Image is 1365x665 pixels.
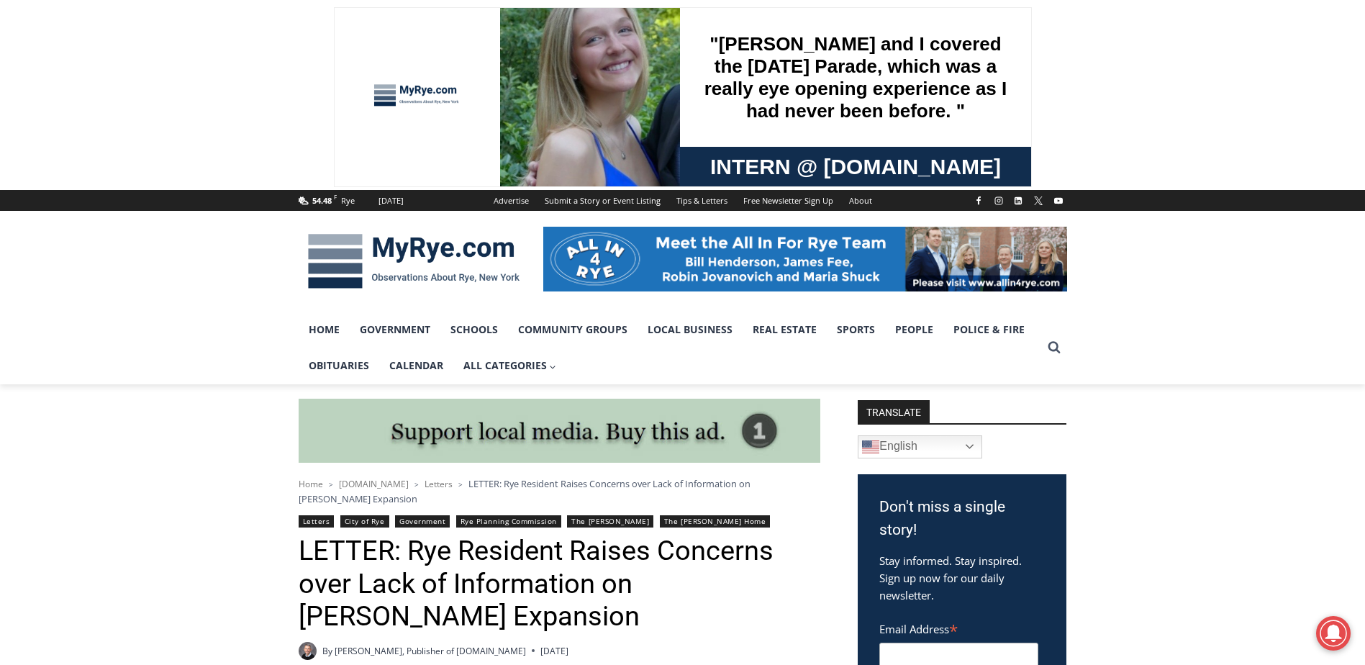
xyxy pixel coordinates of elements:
a: Tips & Letters [668,190,735,211]
img: support local media, buy this ad [299,399,820,463]
a: Government [395,515,450,528]
div: "[PERSON_NAME] and I covered the [DATE] Parade, which was a really eye opening experience as I ha... [363,1,680,140]
a: X [1030,192,1047,209]
a: Local Business [638,312,743,348]
a: Calendar [379,348,453,384]
a: Schools [440,312,508,348]
span: By [322,644,332,658]
img: All in for Rye [543,227,1067,291]
a: Linkedin [1010,192,1027,209]
h3: Don't miss a single story! [879,496,1045,541]
a: The [PERSON_NAME] Home [660,515,771,528]
h1: LETTER: Rye Resident Raises Concerns over Lack of Information on [PERSON_NAME] Expansion [299,535,820,633]
a: Free Newsletter Sign Up [735,190,841,211]
a: Advertise [486,190,537,211]
div: "clearly one of the favorites in the [GEOGRAPHIC_DATA] neighborhood" [148,90,204,172]
img: en [862,438,879,456]
a: Government [350,312,440,348]
div: Rye [341,194,355,207]
a: YouTube [1050,192,1067,209]
a: The [PERSON_NAME] [567,515,653,528]
nav: Primary Navigation [299,312,1041,384]
a: Real Estate [743,312,827,348]
a: About [841,190,880,211]
button: Child menu of All Categories [453,348,567,384]
a: Letters [425,478,453,490]
a: Submit a Story or Event Listing [537,190,668,211]
span: Open Tues. - Sun. [PHONE_NUMBER] [4,148,141,203]
button: View Search Form [1041,335,1067,361]
a: Home [299,312,350,348]
a: [PERSON_NAME], Publisher of [DOMAIN_NAME] [335,645,526,657]
a: Home [299,478,323,490]
span: > [458,479,463,489]
a: People [885,312,943,348]
a: Community Groups [508,312,638,348]
a: Rye Planning Commission [456,515,561,528]
span: > [414,479,419,489]
img: MyRye.com [299,224,529,299]
a: Intern @ [DOMAIN_NAME] [346,140,697,179]
a: Author image [299,642,317,660]
label: Email Address [879,615,1038,641]
strong: TRANSLATE [858,400,930,423]
a: Letters [299,515,335,528]
nav: Breadcrumbs [299,476,820,506]
a: Facebook [970,192,987,209]
nav: Secondary Navigation [486,190,880,211]
a: City of Rye [340,515,389,528]
a: Obituaries [299,348,379,384]
a: Open Tues. - Sun. [PHONE_NUMBER] [1,145,145,179]
a: Police & Fire [943,312,1035,348]
span: LETTER: Rye Resident Raises Concerns over Lack of Information on [PERSON_NAME] Expansion [299,477,750,505]
time: [DATE] [540,644,568,658]
a: English [858,435,982,458]
span: Intern @ [DOMAIN_NAME] [376,143,667,176]
span: F [334,193,337,201]
span: > [329,479,333,489]
p: Stay informed. Stay inspired. Sign up now for our daily newsletter. [879,552,1045,604]
span: 54.48 [312,195,332,206]
a: [DOMAIN_NAME] [339,478,409,490]
a: Sports [827,312,885,348]
div: [DATE] [378,194,404,207]
a: Instagram [990,192,1007,209]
